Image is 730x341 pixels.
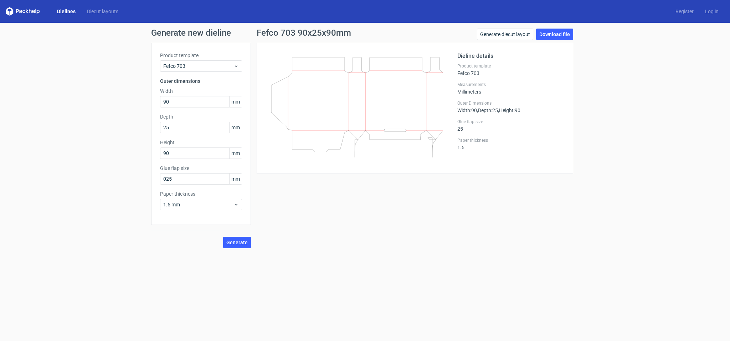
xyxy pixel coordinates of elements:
[223,237,251,248] button: Generate
[457,63,564,69] label: Product template
[457,119,564,132] div: 25
[477,29,533,40] a: Generate diecut layout
[160,113,242,120] label: Depth
[81,8,124,15] a: Diecut layouts
[229,148,242,159] span: mm
[457,137,564,150] div: 1.5
[151,29,579,37] h1: Generate new dieline
[160,87,242,95] label: Width
[163,201,233,208] span: 1.5 mm
[498,107,520,113] span: , Height : 90
[51,8,81,15] a: Dielines
[457,82,564,87] label: Measurements
[229,174,242,184] span: mm
[229,96,242,107] span: mm
[457,107,477,113] span: Width : 90
[457,82,564,95] div: Millimeters
[160,139,242,146] label: Height
[160,77,242,85] h3: Outer dimensions
[226,240,248,245] span: Generate
[457,100,564,106] label: Outer Dimensions
[699,8,724,15] a: Log in
[160,165,242,172] label: Glue flap size
[160,190,242,197] label: Paper thickness
[457,63,564,76] div: Fefco 703
[536,29,573,40] a: Download file
[457,52,564,60] h2: Dieline details
[229,122,242,133] span: mm
[477,107,498,113] span: , Depth : 25
[457,137,564,143] label: Paper thickness
[160,52,242,59] label: Product template
[163,62,233,70] span: Fefco 703
[670,8,699,15] a: Register
[457,119,564,125] label: Glue flap size
[257,29,351,37] h1: Fefco 703 90x25x90mm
